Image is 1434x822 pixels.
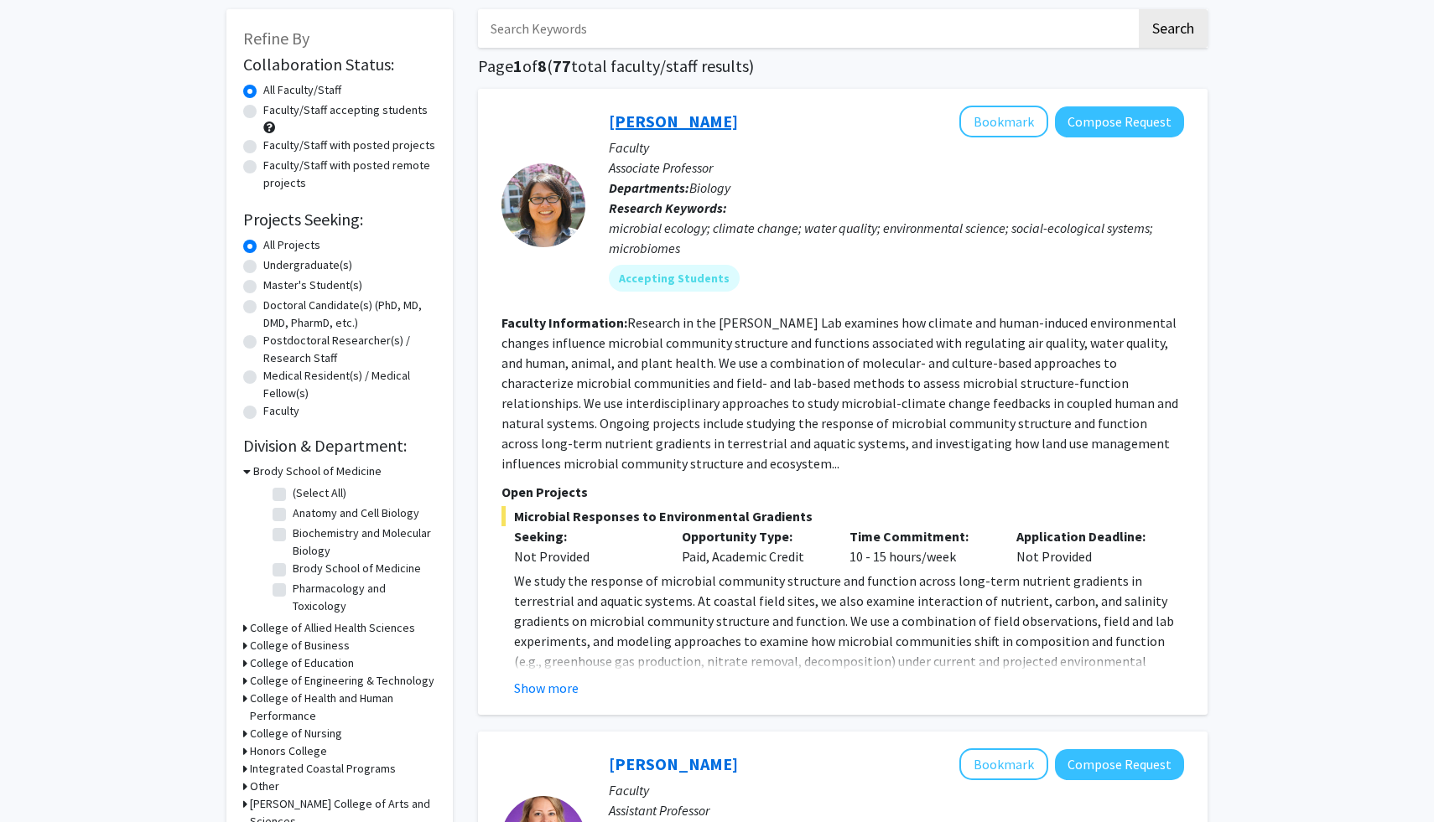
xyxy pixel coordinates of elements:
[553,55,571,76] span: 77
[514,526,657,546] p: Seeking:
[1055,106,1184,137] button: Compose Request to Ariane Peralta
[263,297,436,332] label: Doctoral Candidate(s) (PhD, MD, DMD, PharmD, etc.)
[609,111,738,132] a: [PERSON_NAME]
[689,179,730,196] span: Biology
[478,56,1208,76] h1: Page of ( total faculty/staff results)
[1004,526,1172,566] div: Not Provided
[243,54,436,75] h2: Collaboration Status:
[538,55,547,76] span: 8
[514,571,1184,691] p: We study the response of microbial community structure and function across long-term nutrient gra...
[669,526,837,566] div: Paid, Academic Credit
[250,690,436,725] h3: College of Health and Human Performance
[263,256,352,274] label: Undergraduate(s)
[263,81,341,99] label: All Faculty/Staff
[250,672,434,690] h3: College of Engineering & Technology
[609,218,1184,258] div: microbial ecology; climate change; water quality; environmental science; social-ecological system...
[609,137,1184,158] p: Faculty
[293,504,419,522] label: Anatomy and Cell Biology
[263,137,435,154] label: Faculty/Staff with posted projects
[13,747,71,809] iframe: Chat
[609,780,1184,800] p: Faculty
[250,637,350,654] h3: College of Business
[263,236,320,254] label: All Projects
[513,55,522,76] span: 1
[501,482,1184,502] p: Open Projects
[250,725,342,742] h3: College of Nursing
[959,748,1048,780] button: Add Lori Ann Eldridge to Bookmarks
[478,9,1136,48] input: Search Keywords
[609,800,1184,820] p: Assistant Professor
[263,402,299,420] label: Faculty
[293,560,421,577] label: Brody School of Medicine
[609,179,689,196] b: Departments:
[609,158,1184,178] p: Associate Professor
[250,760,396,778] h3: Integrated Coastal Programs
[501,314,1178,472] fg-read-more: Research in the [PERSON_NAME] Lab examines how climate and human-induced environmental changes in...
[1139,9,1208,48] button: Search
[243,28,309,49] span: Refine By
[1055,749,1184,780] button: Compose Request to Lori Ann Eldridge
[609,199,727,216] b: Research Keywords:
[263,101,428,119] label: Faculty/Staff accepting students
[263,367,436,402] label: Medical Resident(s) / Medical Fellow(s)
[250,742,327,760] h3: Honors College
[837,526,1005,566] div: 10 - 15 hours/week
[849,526,992,546] p: Time Commitment:
[243,209,436,230] h2: Projects Seeking:
[263,332,436,367] label: Postdoctoral Researcher(s) / Research Staff
[682,526,824,546] p: Opportunity Type:
[293,525,432,560] label: Biochemistry and Molecular Biology
[1016,526,1159,546] p: Application Deadline:
[253,463,382,480] h3: Brody School of Medicine
[263,277,362,294] label: Master's Student(s)
[514,546,657,566] div: Not Provided
[501,506,1184,526] span: Microbial Responses to Environmental Gradients
[263,157,436,192] label: Faculty/Staff with posted remote projects
[243,436,436,456] h2: Division & Department:
[609,753,738,774] a: [PERSON_NAME]
[609,265,740,292] mat-chip: Accepting Students
[250,778,279,795] h3: Other
[959,106,1048,137] button: Add Ariane Peralta to Bookmarks
[501,314,627,331] b: Faculty Information:
[293,484,346,502] label: (Select All)
[293,580,432,615] label: Pharmacology and Toxicology
[514,678,579,698] button: Show more
[250,654,354,672] h3: College of Education
[250,619,415,637] h3: College of Allied Health Sciences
